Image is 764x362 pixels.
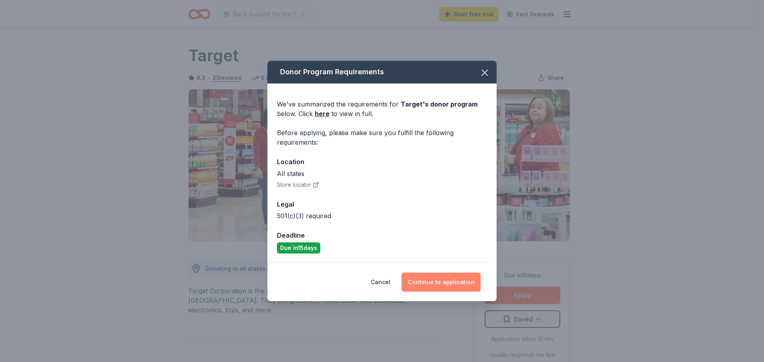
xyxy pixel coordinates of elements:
[401,273,481,292] button: Continue to application
[277,180,319,190] button: Store locator
[371,273,390,292] button: Cancel
[277,230,487,240] div: Deadline
[315,109,329,118] a: here
[401,100,477,108] span: Target 's donor program
[277,99,487,118] div: We've summarized the requirements for below. Click to view in full.
[277,157,487,167] div: Location
[277,128,487,147] div: Before applying, please make sure you fulfill the following requirements:
[277,211,487,221] div: 501(c)(3) required
[277,169,487,178] div: All states
[267,61,497,83] div: Donor Program Requirements
[277,199,487,209] div: Legal
[277,242,320,254] div: Due in 15 days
